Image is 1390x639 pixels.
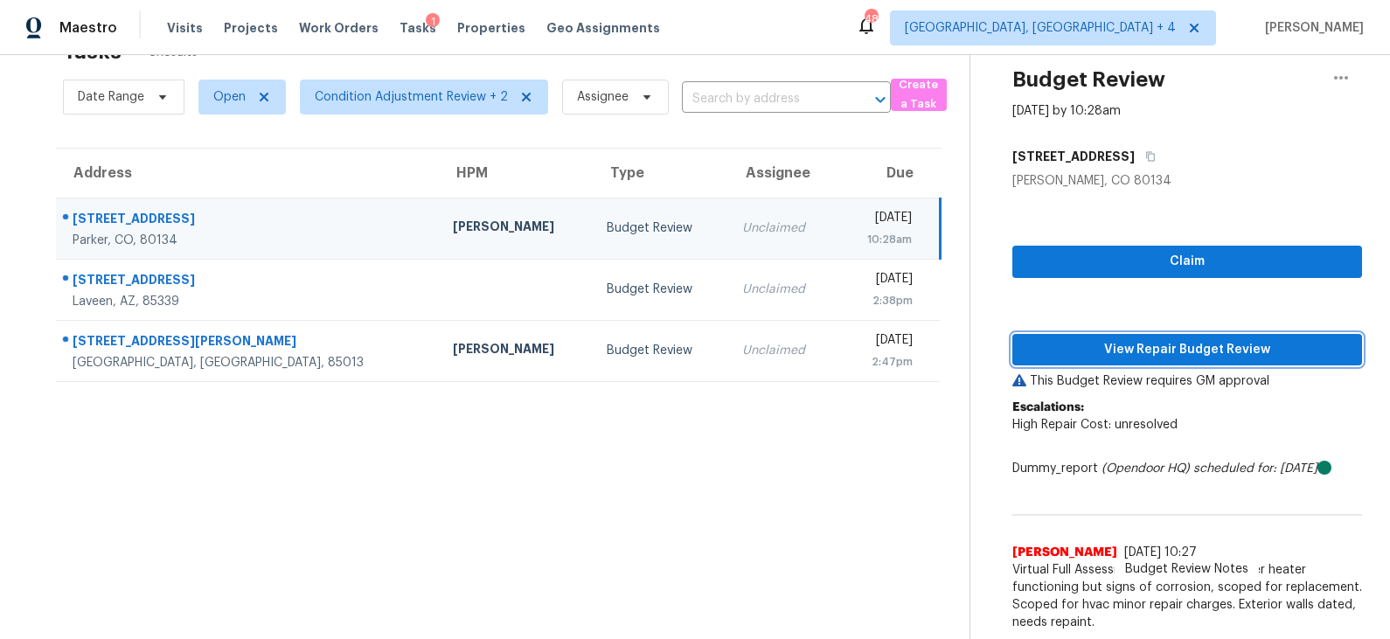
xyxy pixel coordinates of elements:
[607,281,714,298] div: Budget Review
[851,353,914,371] div: 2:47pm
[167,19,203,37] span: Visits
[315,88,508,106] span: Condition Adjustment Review + 2
[426,13,440,31] div: 1
[865,10,877,28] div: 48
[742,281,823,298] div: Unclaimed
[400,22,436,34] span: Tasks
[851,270,914,292] div: [DATE]
[73,232,425,249] div: Parker, CO, 80134
[868,87,893,112] button: Open
[1012,246,1362,278] button: Claim
[1012,401,1084,413] b: Escalations:
[1012,460,1362,477] div: Dummy_report
[900,75,938,115] span: Create a Task
[1026,339,1348,361] span: View Repair Budget Review
[851,209,912,231] div: [DATE]
[213,88,246,106] span: Open
[73,271,425,293] div: [STREET_ADDRESS]
[851,292,914,309] div: 2:38pm
[1012,148,1135,165] h5: [STREET_ADDRESS]
[1135,141,1158,172] button: Copy Address
[453,218,579,240] div: [PERSON_NAME]
[742,219,823,237] div: Unclaimed
[224,19,278,37] span: Projects
[1026,251,1348,273] span: Claim
[1012,102,1121,120] div: [DATE] by 10:28am
[439,149,593,198] th: HPM
[742,342,823,359] div: Unclaimed
[577,88,629,106] span: Assignee
[1012,419,1178,431] span: High Repair Cost: unresolved
[851,331,914,353] div: [DATE]
[453,340,579,362] div: [PERSON_NAME]
[1012,71,1165,88] h2: Budget Review
[56,149,439,198] th: Address
[59,19,117,37] span: Maestro
[1102,462,1190,475] i: (Opendoor HQ)
[1258,19,1364,37] span: [PERSON_NAME]
[682,86,842,113] input: Search by address
[299,19,379,37] span: Work Orders
[1124,546,1197,559] span: [DATE] 10:27
[851,231,912,248] div: 10:28am
[891,79,947,111] button: Create a Task
[1193,462,1317,475] i: scheduled for: [DATE]
[546,19,660,37] span: Geo Assignments
[593,149,728,198] th: Type
[837,149,941,198] th: Due
[905,19,1176,37] span: [GEOGRAPHIC_DATA], [GEOGRAPHIC_DATA] + 4
[457,19,525,37] span: Properties
[73,210,425,232] div: [STREET_ADDRESS]
[1012,544,1117,561] span: [PERSON_NAME]
[1012,172,1362,190] div: [PERSON_NAME], CO 80134
[1012,334,1362,366] button: View Repair Budget Review
[73,293,425,310] div: Laveen, AZ, 85339
[1012,372,1362,390] p: This Budget Review requires GM approval
[73,354,425,372] div: [GEOGRAPHIC_DATA], [GEOGRAPHIC_DATA], 85013
[73,332,425,354] div: [STREET_ADDRESS][PERSON_NAME]
[607,342,714,359] div: Budget Review
[1115,560,1259,578] span: Budget Review Notes
[63,43,122,60] h2: Tasks
[1012,561,1362,631] span: Virtual Full Assessment is completed. Water heater functioning but signs of corrosion, scoped for...
[728,149,837,198] th: Assignee
[78,88,144,106] span: Date Range
[607,219,714,237] div: Budget Review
